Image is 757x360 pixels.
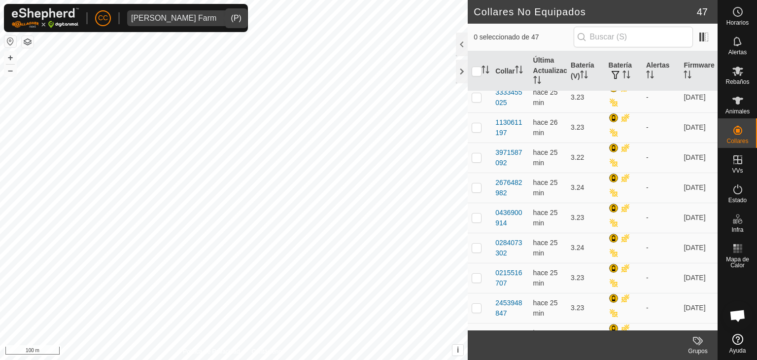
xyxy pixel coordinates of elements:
[533,88,558,107] span: 15 sept 2025, 15:57
[680,51,718,91] th: Firmware
[680,82,718,112] td: [DATE]
[515,67,523,75] p-sorticon: Activar para ordenar
[495,87,525,108] div: 3333455025
[127,10,220,26] span: Alarcia Monja Farm
[567,263,604,293] td: 3.23
[533,209,558,227] span: 15 sept 2025, 15:57
[732,168,743,174] span: VVs
[474,6,697,18] h2: Collares No Equipados
[567,51,604,91] th: Batería (V)
[642,112,680,143] td: -
[680,293,718,323] td: [DATE]
[495,328,525,349] div: 3122121978
[495,238,525,258] div: 0284073302
[495,268,525,288] div: 0215516707
[220,10,240,26] div: dropdown trigger
[680,203,718,233] td: [DATE]
[642,82,680,112] td: -
[495,117,525,138] div: 1130611197
[4,52,16,64] button: +
[642,263,680,293] td: -
[642,293,680,323] td: -
[728,197,747,203] span: Estado
[482,67,489,75] p-sorticon: Activar para ordenar
[567,323,604,353] td: 3.24
[726,138,748,144] span: Collares
[723,301,753,330] div: Chat abierto
[729,348,746,354] span: Ayuda
[131,14,216,22] div: [PERSON_NAME] Farm
[495,178,525,198] div: 2676482982
[22,36,34,48] button: Capas del Mapa
[567,233,604,263] td: 3.24
[728,49,747,55] span: Alertas
[731,227,743,233] span: Infra
[495,208,525,228] div: 0436900914
[567,112,604,143] td: 3.23
[680,263,718,293] td: [DATE]
[680,112,718,143] td: [DATE]
[697,4,708,19] span: 47
[725,108,750,114] span: Animales
[725,79,749,85] span: Rebaños
[642,203,680,233] td: -
[474,32,573,42] span: 0 seleccionado de 47
[622,72,630,80] p-sorticon: Activar para ordenar
[642,233,680,263] td: -
[495,147,525,168] div: 3971587092
[718,330,757,358] a: Ayuda
[580,72,588,80] p-sorticon: Activar para ordenar
[642,51,680,91] th: Alertas
[680,173,718,203] td: [DATE]
[12,8,79,28] img: Logo Gallagher
[642,143,680,173] td: -
[98,13,108,23] span: CC
[567,173,604,203] td: 3.24
[533,269,558,287] span: 15 sept 2025, 15:56
[567,293,604,323] td: 3.23
[574,27,693,47] input: Buscar (S)
[646,72,654,80] p-sorticon: Activar para ordenar
[567,203,604,233] td: 3.23
[457,346,459,354] span: i
[491,51,529,91] th: Collar
[529,51,567,91] th: Última Actualización
[684,72,691,80] p-sorticon: Activar para ordenar
[533,329,558,347] span: 15 sept 2025, 15:58
[4,36,16,47] button: Restablecer Mapa
[183,347,240,356] a: Política de Privacidad
[680,143,718,173] td: [DATE]
[678,347,718,356] div: Grupos
[533,179,558,197] span: 15 sept 2025, 15:56
[533,239,558,257] span: 15 sept 2025, 15:57
[533,148,558,167] span: 15 sept 2025, 15:57
[642,173,680,203] td: -
[252,347,285,356] a: Contáctenos
[680,323,718,353] td: [DATE]
[721,256,755,268] span: Mapa de Calor
[495,298,525,319] div: 2453948847
[567,143,604,173] td: 3.22
[4,65,16,76] button: –
[452,345,463,356] button: i
[680,233,718,263] td: [DATE]
[567,82,604,112] td: 3.23
[533,77,541,85] p-sorticon: Activar para ordenar
[533,299,558,317] span: 15 sept 2025, 15:57
[605,51,642,91] th: Batería
[533,118,558,137] span: 15 sept 2025, 15:56
[642,323,680,353] td: -
[726,20,749,26] span: Horarios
